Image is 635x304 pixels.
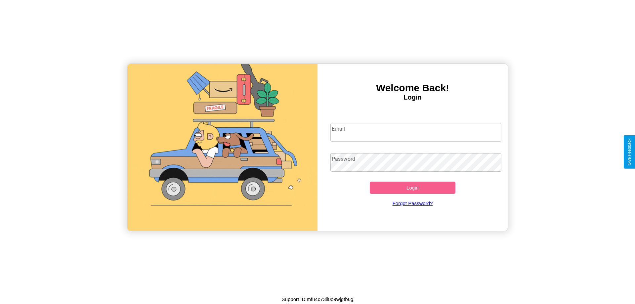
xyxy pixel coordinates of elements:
[327,194,498,213] a: Forgot Password?
[282,295,354,304] p: Support ID: mfu4c73li0o9wjgtb6g
[627,139,632,165] div: Give Feedback
[317,94,508,101] h4: Login
[127,64,317,231] img: gif
[317,82,508,94] h3: Welcome Back!
[370,182,455,194] button: Login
